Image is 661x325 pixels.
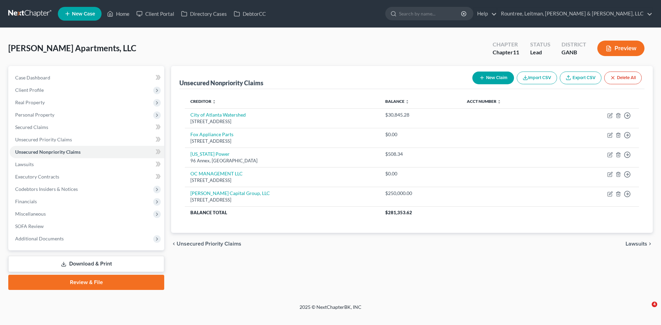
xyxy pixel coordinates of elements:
a: SOFA Review [10,220,164,232]
span: Miscellaneous [15,211,46,217]
div: $508.34 [385,151,456,158]
i: unfold_more [405,100,409,104]
div: Chapter [493,48,519,56]
a: Unsecured Priority Claims [10,133,164,146]
span: Financials [15,198,37,204]
a: Unsecured Nonpriority Claims [10,146,164,158]
div: [STREET_ADDRESS] [190,197,374,203]
div: [STREET_ADDRESS] [190,138,374,144]
span: Lawsuits [15,161,34,167]
div: $250,000.00 [385,190,456,197]
a: [PERSON_NAME] Capital Group, LLC [190,190,270,196]
div: [STREET_ADDRESS] [190,118,374,125]
i: unfold_more [212,100,216,104]
a: Creditor unfold_more [190,99,216,104]
span: Real Property [15,99,45,105]
div: Lead [530,48,550,56]
span: 4 [652,302,657,307]
a: Executory Contracts [10,171,164,183]
div: $0.00 [385,170,456,177]
span: $281,353.62 [385,210,412,215]
i: chevron_right [647,241,653,247]
a: Help [474,8,497,20]
a: Case Dashboard [10,72,164,84]
a: OC MANAGEMENT LLC [190,171,243,176]
a: Balance unfold_more [385,99,409,104]
span: Client Profile [15,87,44,93]
span: Codebtors Insiders & Notices [15,186,78,192]
span: Executory Contracts [15,174,59,180]
div: $0.00 [385,131,456,138]
a: Directory Cases [178,8,230,20]
span: Case Dashboard [15,75,50,80]
a: [US_STATE] Power [190,151,230,157]
a: Client Portal [133,8,178,20]
div: GANB [562,48,586,56]
button: Preview [597,41,644,56]
a: DebtorCC [230,8,269,20]
a: Secured Claims [10,121,164,133]
div: District [562,41,586,48]
button: Delete All [604,72,642,84]
iframe: Intercom live chat [638,302,654,318]
a: Acct Number unfold_more [467,99,501,104]
th: Balance Total [185,206,380,219]
a: Review & File [8,275,164,290]
span: Unsecured Priority Claims [15,137,72,142]
div: Status [530,41,550,48]
button: Lawsuits chevron_right [626,241,653,247]
button: chevron_left Unsecured Priority Claims [171,241,241,247]
div: Chapter [493,41,519,48]
span: [PERSON_NAME] Apartments, LLC [8,43,136,53]
span: New Case [72,11,95,17]
span: Lawsuits [626,241,647,247]
i: unfold_more [497,100,501,104]
a: Export CSV [560,72,601,84]
span: Unsecured Priority Claims [177,241,241,247]
a: Rountree, Leitman, [PERSON_NAME] & [PERSON_NAME], LLC [497,8,652,20]
span: SOFA Review [15,223,44,229]
div: $30,845.28 [385,111,456,118]
input: Search by name... [399,7,462,20]
a: Download & Print [8,256,164,272]
span: 11 [513,49,519,55]
span: Additional Documents [15,236,64,241]
span: Personal Property [15,112,54,118]
span: Unsecured Nonpriority Claims [15,149,81,155]
button: Import CSV [517,72,557,84]
i: chevron_left [171,241,177,247]
div: Unsecured Nonpriority Claims [179,79,263,87]
div: 2025 © NextChapterBK, INC [134,304,527,316]
div: 96 Annex, [GEOGRAPHIC_DATA] [190,158,374,164]
span: Secured Claims [15,124,48,130]
a: Home [104,8,133,20]
div: [STREET_ADDRESS] [190,177,374,184]
a: Lawsuits [10,158,164,171]
a: Fox Appliance Parts [190,131,233,137]
button: New Claim [472,72,514,84]
a: City of Atlanta Watershed [190,112,246,118]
